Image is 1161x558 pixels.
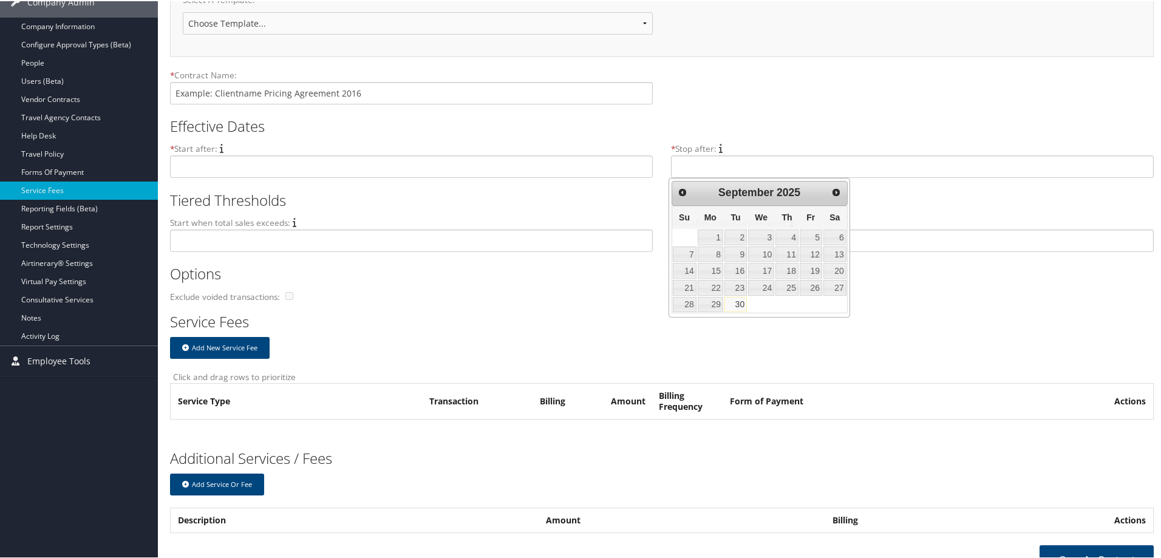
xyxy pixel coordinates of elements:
[170,216,290,228] label: Start when total sales exceeds:
[27,345,90,375] span: Employee Tools
[170,141,217,154] label: Start after:
[826,508,1057,530] th: Billing
[748,262,774,277] a: 17
[170,472,264,494] button: Add Service or Fee
[534,384,604,417] th: Billing
[172,384,422,417] th: Service Type
[748,245,774,261] a: 10
[170,370,1145,382] label: Click and drag rows to prioritize
[170,310,1145,331] h2: Service Fees
[724,228,747,244] a: 2
[423,384,533,417] th: Transaction
[605,384,652,417] th: Amount
[724,245,747,261] a: 9
[775,262,798,277] a: 18
[800,262,822,277] a: 19
[673,182,693,201] a: Prev
[172,508,539,530] th: Description
[724,262,747,277] a: 16
[673,279,696,294] a: 21
[1058,508,1152,530] th: Actions
[698,228,723,244] a: 1
[671,141,717,154] label: Stop after:
[826,182,846,201] a: Next
[170,447,1154,468] h2: Additional Services / Fees
[777,185,800,197] span: 2025
[724,279,747,294] a: 23
[698,245,723,261] a: 8
[704,211,717,221] span: Monday
[823,279,846,294] a: 27
[170,336,270,358] button: Add New Service Fee
[170,290,283,302] label: Exclude voided transactions:
[831,186,841,196] span: Next
[724,384,1057,417] th: Form of Payment
[673,245,696,261] a: 7
[806,211,815,221] span: Friday
[170,115,1145,135] h2: Effective Dates
[775,245,798,261] a: 11
[829,211,840,221] span: Saturday
[673,296,696,311] a: 28
[673,262,696,277] a: 14
[698,262,723,277] a: 15
[823,228,846,244] a: 6
[800,245,822,261] a: 12
[698,279,723,294] a: 22
[679,211,690,221] span: Sunday
[170,68,653,80] label: Contract Name:
[748,279,774,294] a: 24
[718,185,774,197] span: September
[170,262,1145,283] h2: Options
[653,384,723,417] th: Billing Frequency
[170,189,1145,209] h2: Tiered Thresholds
[748,228,774,244] a: 3
[781,211,792,221] span: Thursday
[800,228,822,244] a: 5
[698,296,723,311] a: 29
[540,508,825,530] th: Amount
[823,262,846,277] a: 20
[724,296,747,311] a: 30
[1058,384,1152,417] th: Actions
[730,211,740,221] span: Tuesday
[775,279,798,294] a: 25
[170,81,653,103] input: Name is required.
[823,245,846,261] a: 13
[775,228,798,244] a: 4
[800,279,822,294] a: 26
[755,211,768,221] span: Wednesday
[678,186,687,196] span: Prev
